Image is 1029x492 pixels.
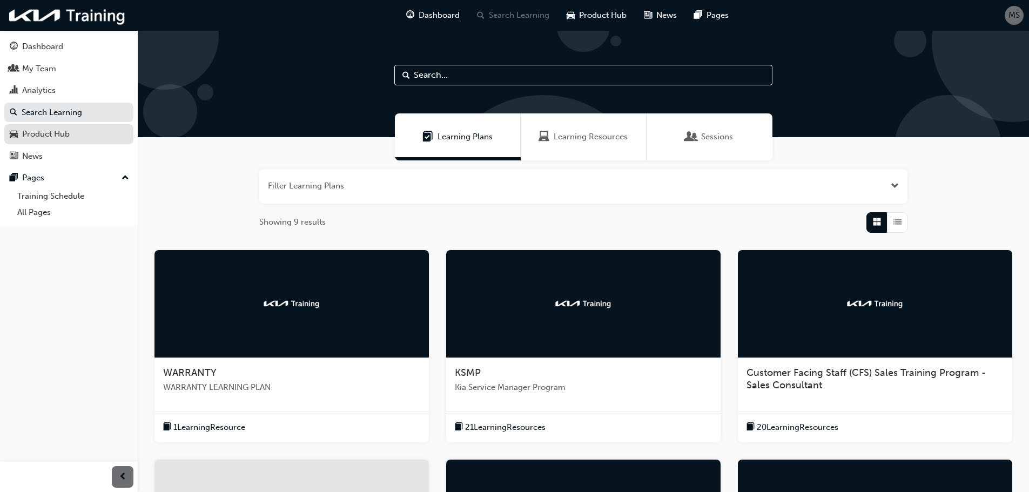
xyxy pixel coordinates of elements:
span: KSMP [455,367,481,379]
a: Analytics [4,80,133,100]
a: pages-iconPages [685,4,737,26]
span: up-icon [122,171,129,185]
a: kia-trainingKSMPKia Service Manager Programbook-icon21LearningResources [446,250,721,443]
a: Dashboard [4,37,133,57]
a: SessionsSessions [647,113,772,160]
a: kia-trainingCustomer Facing Staff (CFS) Sales Training Program - Sales Consultantbook-icon20Learn... [738,250,1012,443]
img: kia-training [262,298,321,309]
span: Grid [873,216,881,228]
a: News [4,146,133,166]
span: prev-icon [119,470,127,484]
span: search-icon [477,9,485,22]
span: MS [1008,9,1020,22]
span: Kia Service Manager Program [455,381,712,394]
img: kia-training [5,4,130,26]
button: book-icon1LearningResource [163,421,245,434]
span: 20 Learning Resources [757,421,838,434]
span: Product Hub [579,9,627,22]
a: news-iconNews [635,4,685,26]
a: Learning PlansLearning Plans [395,113,521,160]
div: Product Hub [22,128,70,140]
span: Search [402,69,410,82]
span: Learning Resources [539,131,549,143]
div: My Team [22,63,56,75]
span: search-icon [10,108,17,118]
a: Training Schedule [13,188,133,205]
span: Pages [707,9,729,22]
span: book-icon [746,421,755,434]
div: Pages [22,172,44,184]
button: DashboardMy TeamAnalyticsSearch LearningProduct HubNews [4,35,133,168]
span: car-icon [10,130,18,139]
span: people-icon [10,64,18,74]
a: Search Learning [4,103,133,123]
button: MS [1005,6,1024,25]
span: List [893,216,902,228]
span: guage-icon [10,42,18,52]
a: All Pages [13,204,133,221]
span: Learning Resources [554,131,628,143]
span: Showing 9 results [259,216,326,228]
img: kia-training [845,298,905,309]
span: guage-icon [406,9,414,22]
span: pages-icon [10,173,18,183]
span: 21 Learning Resources [465,421,546,434]
button: book-icon20LearningResources [746,421,838,434]
span: pages-icon [694,9,702,22]
span: Search Learning [489,9,549,22]
span: Sessions [701,131,733,143]
span: News [656,9,677,22]
span: 1 Learning Resource [173,421,245,434]
a: car-iconProduct Hub [558,4,635,26]
span: Sessions [686,131,697,143]
a: search-iconSearch Learning [468,4,558,26]
span: book-icon [455,421,463,434]
span: book-icon [163,421,171,434]
a: guage-iconDashboard [398,4,468,26]
span: news-icon [10,152,18,161]
button: Open the filter [891,180,899,192]
span: car-icon [567,9,575,22]
span: WARRANTY [163,367,217,379]
a: My Team [4,59,133,79]
span: Customer Facing Staff (CFS) Sales Training Program - Sales Consultant [746,367,986,392]
span: Dashboard [419,9,460,22]
a: Learning ResourcesLearning Resources [521,113,647,160]
img: kia-training [554,298,613,309]
button: book-icon21LearningResources [455,421,546,434]
span: Learning Plans [422,131,433,143]
div: Dashboard [22,41,63,53]
span: WARRANTY LEARNING PLAN [163,381,420,394]
span: Learning Plans [438,131,493,143]
span: chart-icon [10,86,18,96]
button: Pages [4,168,133,188]
span: news-icon [644,9,652,22]
a: Product Hub [4,124,133,144]
div: Analytics [22,84,56,97]
input: Search... [394,65,772,85]
div: News [22,150,43,163]
a: kia-trainingWARRANTYWARRANTY LEARNING PLANbook-icon1LearningResource [154,250,429,443]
